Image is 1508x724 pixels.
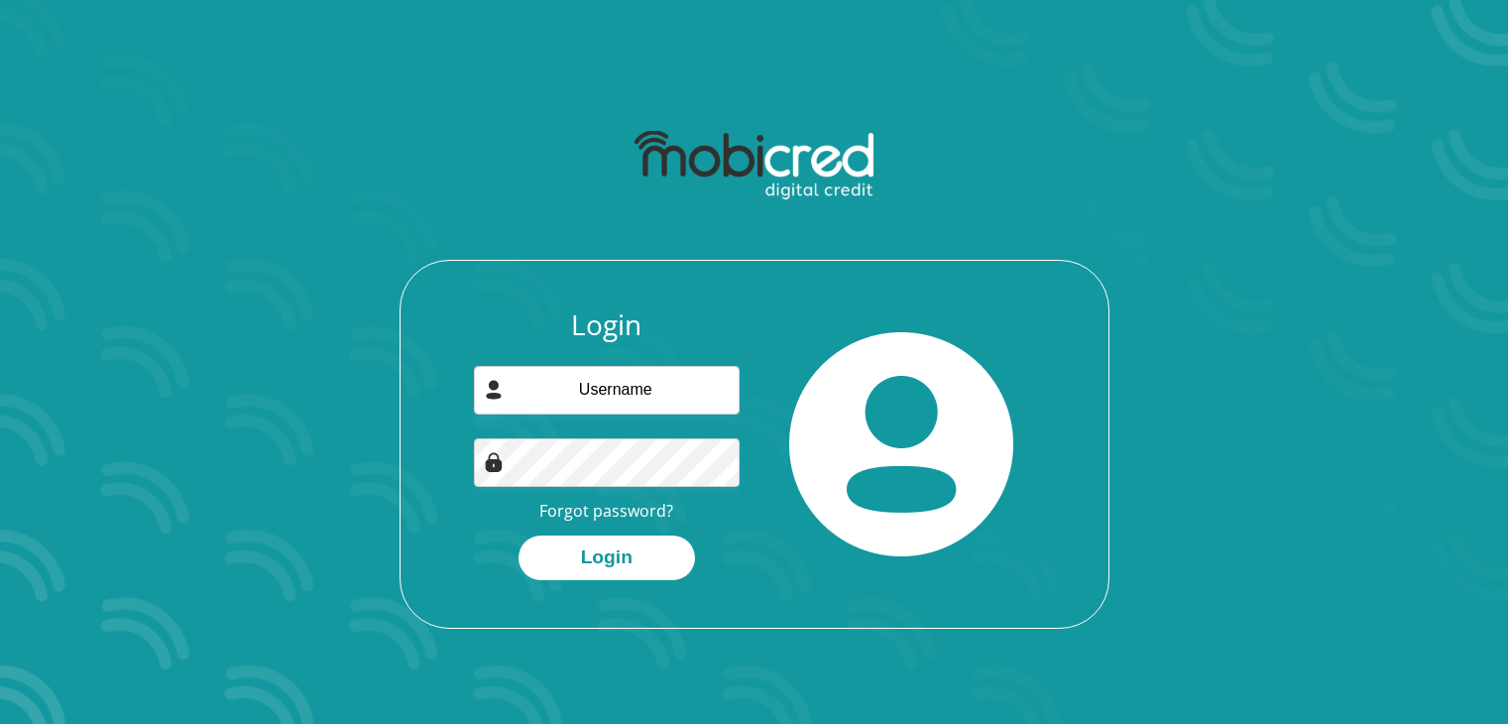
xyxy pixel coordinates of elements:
[519,536,695,580] button: Login
[484,452,504,472] img: Image
[484,380,504,400] img: user-icon image
[635,131,873,200] img: mobicred logo
[474,366,740,415] input: Username
[539,500,673,522] a: Forgot password?
[474,308,740,342] h3: Login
